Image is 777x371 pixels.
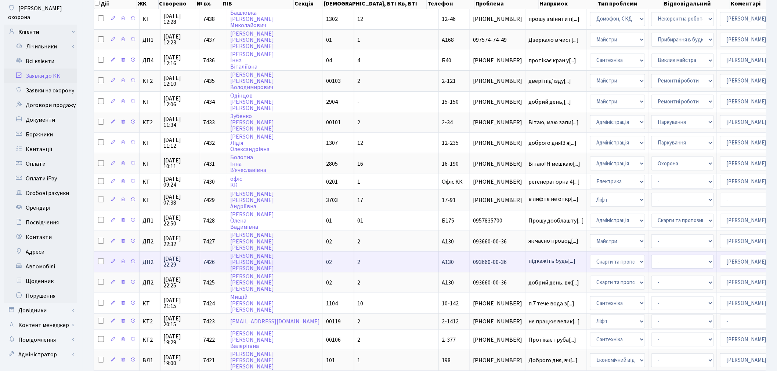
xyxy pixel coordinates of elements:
a: [PERSON_NAME][PERSON_NAME]Андріївна [230,190,274,210]
span: [DATE] 22:32 [163,235,197,247]
span: 15-150 [442,98,459,106]
span: КТ2 [142,120,157,125]
a: [PERSON_NAME]ЛідіяОлександрівна [230,133,274,153]
span: [DATE] 19:00 [163,355,197,366]
span: 7427 [203,238,215,246]
span: А130 [442,258,454,266]
a: Заявки на охорону [4,83,77,98]
span: 1104 [326,300,338,308]
a: Контакти [4,230,77,245]
span: 00106 [326,336,341,344]
a: Договори продажу [4,98,77,113]
span: 7426 [203,258,215,266]
span: КТ [142,140,157,146]
a: БолотнаІннаВ'ячеславівна [230,154,266,174]
a: [PERSON_NAME][PERSON_NAME][PERSON_NAME] [230,30,274,50]
a: офісКК [230,175,242,189]
span: 3703 [326,196,338,204]
span: КТ [142,161,157,167]
span: 7433 [203,118,215,126]
span: Б175 [442,217,454,225]
a: Контент менеджер [4,318,77,333]
span: 00103 [326,77,341,85]
span: [DATE] 12:28 [163,13,197,25]
a: Лічильники [8,39,77,54]
span: 02 [326,258,332,266]
span: п.7 тече вода з[...] [528,300,574,308]
span: 10-142 [442,300,459,308]
span: 7429 [203,196,215,204]
a: [EMAIL_ADDRESS][DOMAIN_NAME] [230,317,320,326]
a: [PERSON_NAME]ОленаВадимівна [230,210,274,231]
span: ДП4 [142,58,157,63]
span: [DATE] 12:10 [163,75,197,87]
span: [DATE] 12:16 [163,55,197,66]
span: 7437 [203,36,215,44]
span: 093660-00-36 [473,259,522,265]
span: 093660-00-36 [473,280,522,286]
span: - [357,98,359,106]
span: 00119 [326,317,341,326]
a: Квитанції [4,142,77,157]
span: 198 [442,356,451,364]
span: КТ [142,16,157,22]
span: КТ2 [142,319,157,324]
span: [PHONE_NUMBER] [473,179,522,185]
a: Всі клієнти [4,54,77,69]
span: 04 [326,56,332,65]
span: [DATE] 12:23 [163,34,197,45]
span: [DATE] 09:24 [163,176,197,188]
a: Оплати iPay [4,171,77,186]
a: Клієнти [4,25,77,39]
span: 1 [357,36,360,44]
span: [PHONE_NUMBER] [473,301,522,306]
span: [DATE] 22:25 [163,277,197,289]
span: ДП1 [142,218,157,224]
a: Адміністратор [4,347,77,362]
span: 0201 [326,178,338,186]
span: [DATE] 22:50 [163,215,197,227]
span: ДП1 [142,37,157,43]
span: не працює велик[...] [528,317,580,326]
a: Щоденник [4,274,77,289]
span: [PHONE_NUMBER] [473,161,522,167]
span: КТ [142,179,157,185]
span: [PHONE_NUMBER] [473,337,522,343]
a: Боржники [4,127,77,142]
span: 7432 [203,139,215,147]
span: як часно провод[...] [528,237,578,245]
span: 2 [357,317,360,326]
a: Зубенко[PERSON_NAME][PERSON_NAME] [230,112,274,133]
span: Б40 [442,56,451,65]
span: КТ2 [142,78,157,84]
span: 7430 [203,178,215,186]
span: 2904 [326,98,338,106]
span: 2 [357,238,360,246]
span: 7434 [203,98,215,106]
span: 2805 [326,160,338,168]
span: 2 [357,77,360,85]
span: [PHONE_NUMBER] [473,78,522,84]
span: 7422 [203,336,215,344]
span: 2-34 [442,118,453,126]
span: добрий день. вж[...] [528,279,579,287]
span: А168 [442,36,454,44]
span: 2 [357,118,360,126]
span: 093660-00-36 [473,239,522,245]
a: [PERSON_NAME][PERSON_NAME]Володимирович [230,71,274,91]
a: [PERSON_NAME][PERSON_NAME][PERSON_NAME] [230,231,274,252]
span: 02 [326,238,332,246]
span: 01 [326,36,332,44]
span: [PHONE_NUMBER] [473,58,522,63]
span: прошу змінити п[...] [528,15,579,23]
span: 2-1412 [442,317,459,326]
span: 7435 [203,77,215,85]
span: 01 [357,217,363,225]
span: 00101 [326,118,341,126]
a: Документи [4,113,77,127]
a: Адреси [4,245,77,259]
span: Дзеркало в чист[...] [528,36,579,44]
span: [DATE] 10:11 [163,158,197,169]
span: 16 [357,160,363,168]
span: 12 [357,15,363,23]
